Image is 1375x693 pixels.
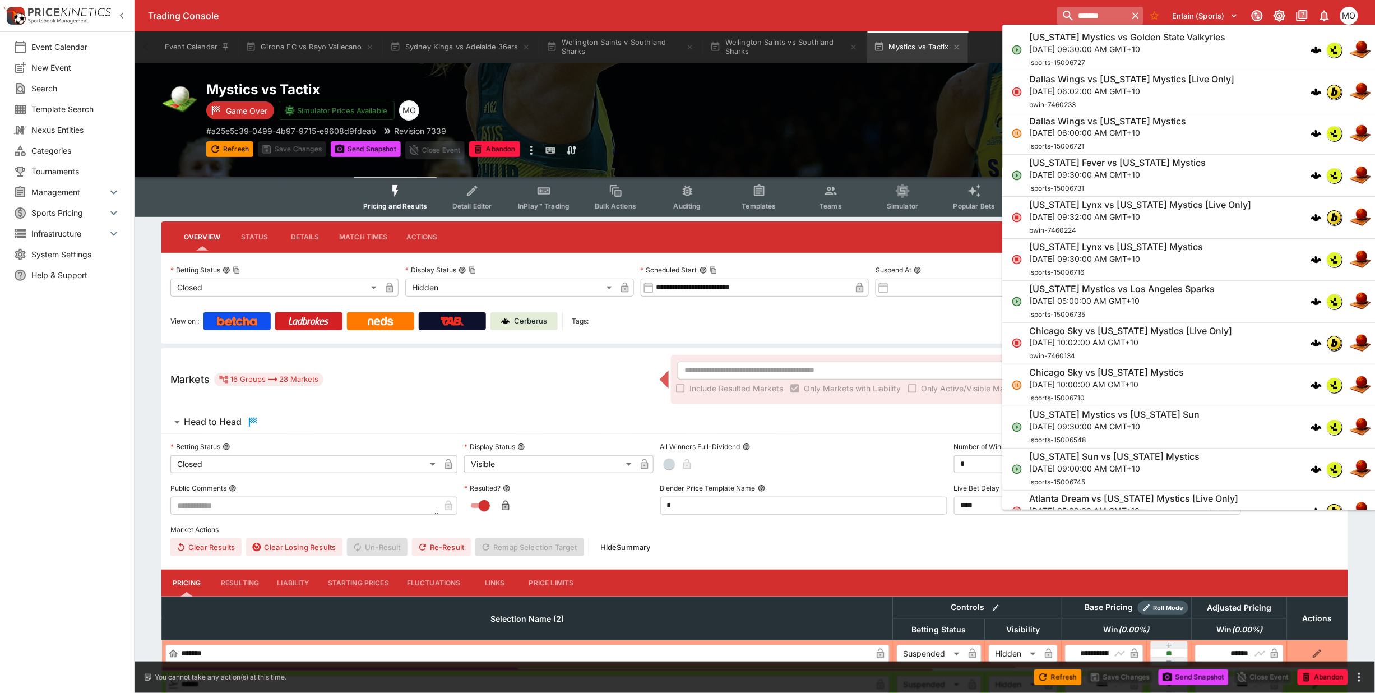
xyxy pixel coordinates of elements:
[223,443,230,451] button: Betting Status
[239,31,381,63] button: Girona FC vs Rayo Vallecano
[1327,84,1342,99] img: bwin.png
[1327,377,1342,393] div: lsports
[223,266,230,274] button: Betting StatusCopy To Clipboard
[1349,332,1372,354] img: basketball.png
[412,538,471,556] span: Re-Result
[1349,458,1372,481] img: basketball.png
[394,125,446,137] p: Revision 7339
[31,103,121,115] span: Template Search
[1030,478,1086,486] span: lsports-15006745
[31,207,107,219] span: Sports Pricing
[1337,3,1362,28] button: Mark O'Loughlan
[540,31,701,63] button: Wellington Saints v Southland Sharks
[148,10,1053,22] div: Trading Console
[1166,7,1245,25] button: Select Tenant
[1057,7,1128,25] input: search
[1030,58,1086,67] span: lsports-15006727
[1327,210,1342,225] div: bwin
[1030,504,1239,516] p: [DATE] 05:02:00 AM GMT+10
[1030,367,1184,378] h6: Chicago Sky vs [US_STATE] Mystics
[1327,419,1342,435] div: lsports
[405,279,615,297] div: Hidden
[1012,44,1023,56] svg: Open
[503,484,511,492] button: Resulted?
[1030,325,1233,336] h6: Chicago Sky vs [US_STATE] Mystics [Live Only]
[464,483,501,493] p: Resulted?
[1030,115,1187,127] h6: Dallas Wings vs [US_STATE] Mystics
[1149,603,1188,613] span: Roll Mode
[229,224,280,251] button: Status
[1311,464,1322,475] div: cerberus
[1311,86,1322,97] div: cerberus
[1012,464,1023,475] svg: Open
[1311,380,1322,391] div: cerberus
[1030,73,1235,85] h6: Dallas Wings vs [US_STATE] Mystics [Live Only]
[1030,378,1184,390] p: [DATE] 10:00:00 AM GMT+10
[525,141,538,159] button: more
[954,483,1000,493] p: Live Bet Delay
[464,442,515,451] p: Display Status
[1091,623,1162,636] span: Win(0.00%)
[1327,168,1342,183] img: lsports.jpeg
[595,202,636,210] span: Bulk Actions
[1030,169,1206,181] p: [DATE] 09:30:00 AM GMT+10
[1349,39,1372,61] img: basketball.png
[490,312,558,330] a: Cerberus
[1311,86,1322,97] img: logo-cerberus.svg
[464,455,635,473] div: Visible
[1349,248,1372,271] img: basketball.png
[170,265,220,275] p: Betting Status
[470,570,520,597] button: Links
[1247,6,1267,26] button: Connected to PK
[206,81,777,98] h2: Copy To Clipboard
[354,177,1155,217] div: Event type filters
[1270,6,1290,26] button: Toggle light/dark mode
[1298,671,1348,682] span: Mark an event as closed and abandoned.
[1030,421,1200,432] p: [DATE] 09:30:00 AM GMT+10
[1327,378,1342,392] img: lsports.jpeg
[758,484,766,492] button: Blender Price Template Name
[660,483,756,493] p: Blender Price Template Name
[1327,336,1342,350] img: bwin.png
[399,100,419,121] div: Mark O'Loughlan
[452,202,492,210] span: Detail Editor
[398,570,470,597] button: Fluctuations
[161,570,212,597] button: Pricing
[1030,31,1226,43] h6: [US_STATE] Mystics vs Golden State Valkyries
[660,442,740,451] p: All Winners Full-Dividend
[1012,170,1023,181] svg: Open
[31,145,121,156] span: Categories
[246,538,342,556] button: Clear Losing Results
[703,31,865,63] button: Wellington Saints vs Southland Sharks
[897,645,964,663] div: Suspended
[820,202,842,210] span: Teams
[1327,42,1342,58] div: lsports
[331,141,401,157] button: Send Snapshot
[280,224,330,251] button: Details
[288,317,329,326] img: Ladbrokes
[1012,505,1023,516] svg: Closed
[674,202,701,210] span: Auditing
[1327,126,1342,141] img: lsports.jpeg
[1349,416,1372,438] img: basketball.png
[1311,128,1322,139] img: logo-cerberus.svg
[217,317,257,326] img: Betcha
[405,265,456,275] p: Display Status
[1349,122,1372,145] img: basketball.png
[743,443,751,451] button: All Winners Full-Dividend
[700,266,707,274] button: Scheduled StartCopy To Clipboard
[212,570,268,597] button: Resulting
[1340,7,1358,25] div: Mark O'Loughlan
[184,416,242,428] h6: Head to Head
[1192,597,1287,618] th: Adjusted Pricing
[1119,623,1150,636] em: ( 0.00 %)
[1159,669,1229,685] button: Send Snapshot
[161,411,1123,433] button: Head to Head
[1030,127,1187,138] p: [DATE] 06:00:00 AM GMT+10
[1327,335,1342,351] div: bwin
[1292,6,1312,26] button: Documentation
[1311,422,1322,433] div: cerberus
[1314,6,1335,26] button: Notifications
[469,141,520,157] button: Abandon
[1311,380,1322,391] img: logo-cerberus.svg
